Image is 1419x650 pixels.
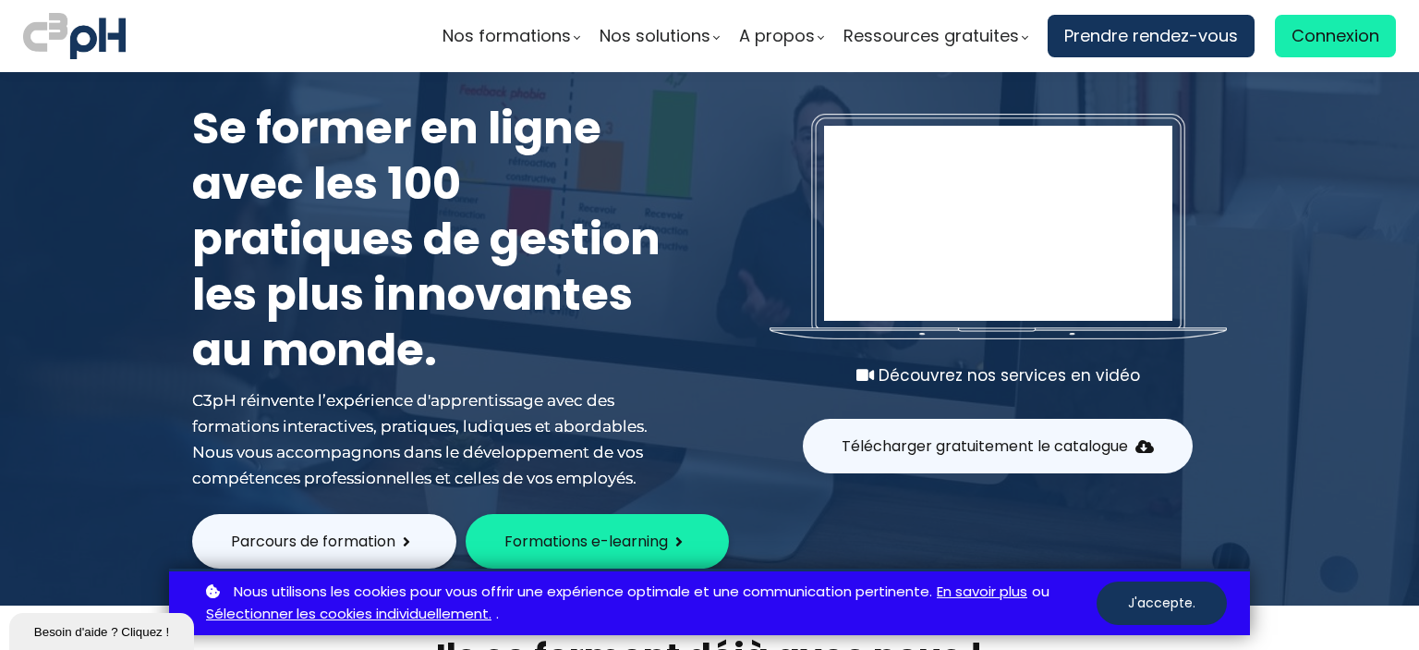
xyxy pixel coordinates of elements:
[466,514,729,569] button: Formations e-learning
[803,419,1193,473] button: Télécharger gratuitement le catalogue
[234,581,932,604] span: Nous utilisons les cookies pour vous offrir une expérience optimale et une communication pertinente.
[843,22,1019,50] span: Ressources gratuites
[192,101,673,378] h1: Se former en ligne avec les 100 pratiques de gestion les plus innovantes au monde.
[206,603,491,626] a: Sélectionner les cookies individuellement.
[1064,22,1238,50] span: Prendre rendez-vous
[1048,15,1255,57] a: Prendre rendez-vous
[1097,582,1227,625] button: J'accepte.
[1275,15,1396,57] a: Connexion
[937,581,1027,604] a: En savoir plus
[23,9,126,63] img: logo C3PH
[739,22,815,50] span: A propos
[504,530,668,553] span: Formations e-learning
[600,22,710,50] span: Nos solutions
[770,362,1227,388] div: Découvrez nos services en vidéo
[9,609,198,650] iframe: chat widget
[842,435,1128,458] span: Télécharger gratuitement le catalogue
[1292,22,1379,50] span: Connexion
[192,387,673,491] div: C3pH réinvente l’expérience d'apprentissage avec des formations interactives, pratiques, ludiques...
[231,530,395,553] span: Parcours de formation
[201,581,1097,627] p: ou .
[443,22,571,50] span: Nos formations
[192,514,456,569] button: Parcours de formation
